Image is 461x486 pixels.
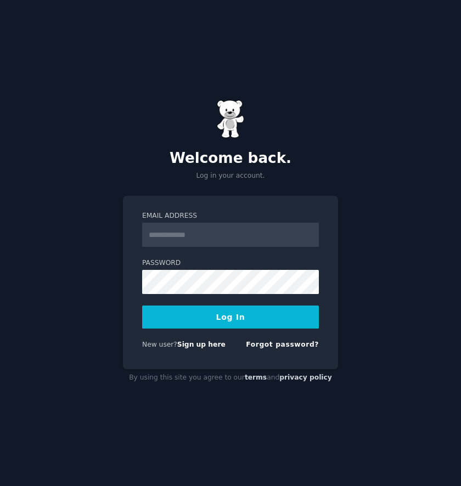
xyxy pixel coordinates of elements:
[142,211,319,221] label: Email Address
[142,306,319,329] button: Log In
[142,258,319,268] label: Password
[123,369,338,387] div: By using this site you agree to our and
[123,171,338,181] p: Log in your account.
[279,374,332,381] a: privacy policy
[142,341,177,348] span: New user?
[177,341,226,348] a: Sign up here
[217,100,244,138] img: Gummy Bear
[245,374,267,381] a: terms
[246,341,319,348] a: Forgot password?
[123,150,338,167] h2: Welcome back.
